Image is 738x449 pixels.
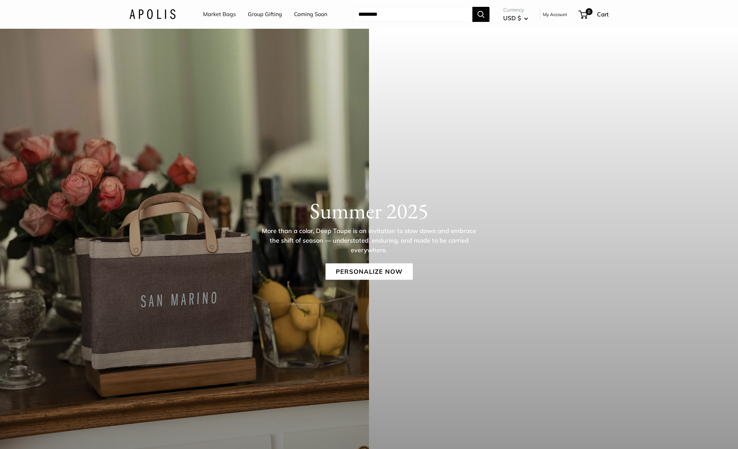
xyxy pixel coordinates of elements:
h1: Summer 2025 [129,198,609,224]
span: Cart [597,11,609,18]
p: More than a color, Deep Taupe is an invitation to slow down and embrace the shift of season — und... [258,226,480,255]
a: Group Gifting [248,9,282,20]
span: 0 [586,8,593,15]
a: 0 Cart [579,9,609,20]
a: Market Bags [203,9,236,20]
button: Search [472,7,489,22]
a: My Account [543,10,567,18]
a: Personalize Now [326,264,413,280]
img: Apolis [129,9,176,19]
span: USD $ [503,14,521,22]
input: Search... [353,7,472,22]
button: USD $ [503,13,528,24]
a: Coming Soon [294,9,327,20]
span: Currency [503,5,528,15]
